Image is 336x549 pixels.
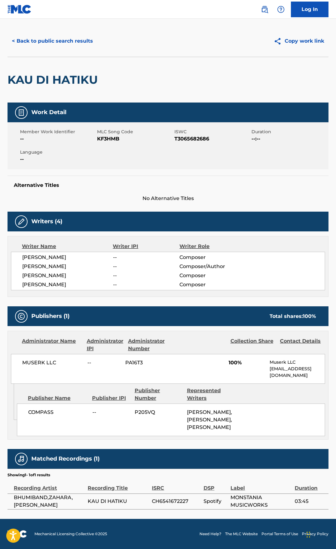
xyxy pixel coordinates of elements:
[199,531,221,537] a: Need Help?
[92,394,130,402] div: Publisher IPI
[113,281,180,288] span: --
[258,3,271,16] a: Public Search
[8,195,328,202] span: No Alternative Titles
[14,182,322,188] h5: Alternative Titles
[174,135,250,143] span: T3065682686
[204,478,228,492] div: DSP
[113,272,180,279] span: --
[22,272,113,279] span: [PERSON_NAME]
[269,33,328,49] button: Copy work link
[261,531,298,537] a: Portal Terms of Use
[280,337,325,352] div: Contact Details
[8,5,32,14] img: MLC Logo
[14,478,85,492] div: Recording Artist
[34,531,107,537] span: Mechanical Licensing Collective © 2025
[8,33,97,49] button: < Back to public search results
[179,281,240,288] span: Composer
[22,263,113,270] span: [PERSON_NAME]
[22,243,113,250] div: Writer Name
[18,313,25,320] img: Publishers
[20,149,96,156] span: Language
[128,337,173,352] div: Administrator Number
[152,478,200,492] div: ISRC
[152,498,200,505] span: CH6541672227
[28,394,87,402] div: Publisher Name
[135,387,182,402] div: Publisher Number
[18,109,25,116] img: Work Detail
[307,525,310,544] div: 드래그
[8,472,50,478] p: Showing 1 - 1 of 1 results
[291,2,328,17] a: Log In
[303,313,316,319] span: 100 %
[225,531,258,537] a: The MLC Website
[14,494,85,509] span: BHUMIBAND,ZAHARA,[PERSON_NAME]
[251,135,327,143] span: --:--
[97,135,173,143] span: KF3HMB
[179,243,240,250] div: Writer Role
[179,263,240,270] span: Composer/Author
[92,409,130,416] span: --
[270,359,325,366] p: Muserk LLC
[305,519,336,549] iframe: Chat Widget
[179,272,240,279] span: Composer
[20,156,96,163] span: --
[277,6,285,13] img: help
[22,337,82,352] div: Administrator Name
[179,254,240,261] span: Composer
[87,359,121,367] span: --
[230,478,292,492] div: Label
[22,281,113,288] span: [PERSON_NAME]
[251,129,327,135] span: Duration
[113,243,179,250] div: Writer IPI
[295,478,325,492] div: Duration
[270,366,325,379] p: [EMAIL_ADDRESS][DOMAIN_NAME]
[125,359,171,367] span: PA16T3
[22,254,113,261] span: [PERSON_NAME]
[261,6,268,13] img: search
[295,498,325,505] span: 03:45
[113,254,180,261] span: --
[20,135,96,143] span: --
[275,3,287,16] div: Help
[187,387,235,402] div: Represented Writers
[230,494,292,509] span: MONSTANIA MUSICWORKS
[20,129,96,135] span: Member Work Identifier
[18,218,25,225] img: Writers
[31,313,70,320] h5: Publishers (1)
[28,409,87,416] span: COMPASS
[187,409,232,430] span: [PERSON_NAME], [PERSON_NAME], [PERSON_NAME]
[88,498,149,505] span: KAU DI HATIKU
[31,218,62,225] h5: Writers (4)
[88,478,149,492] div: Recording Title
[204,498,228,505] span: Spotify
[302,531,328,537] a: Privacy Policy
[97,129,173,135] span: MLC Song Code
[31,109,66,116] h5: Work Detail
[31,455,100,462] h5: Matched Recordings (1)
[8,530,27,538] img: logo
[22,359,83,367] span: MUSERK LLC
[18,455,25,463] img: Matched Recordings
[174,129,250,135] span: ISWC
[305,519,336,549] div: 채팅 위젯
[229,359,265,367] span: 100%
[87,337,123,352] div: Administrator IPI
[113,263,180,270] span: --
[274,37,285,45] img: Copy work link
[135,409,182,416] span: P205VQ
[230,337,276,352] div: Collection Share
[8,73,101,87] h2: KAU DI HATIKU
[270,313,316,320] div: Total shares:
